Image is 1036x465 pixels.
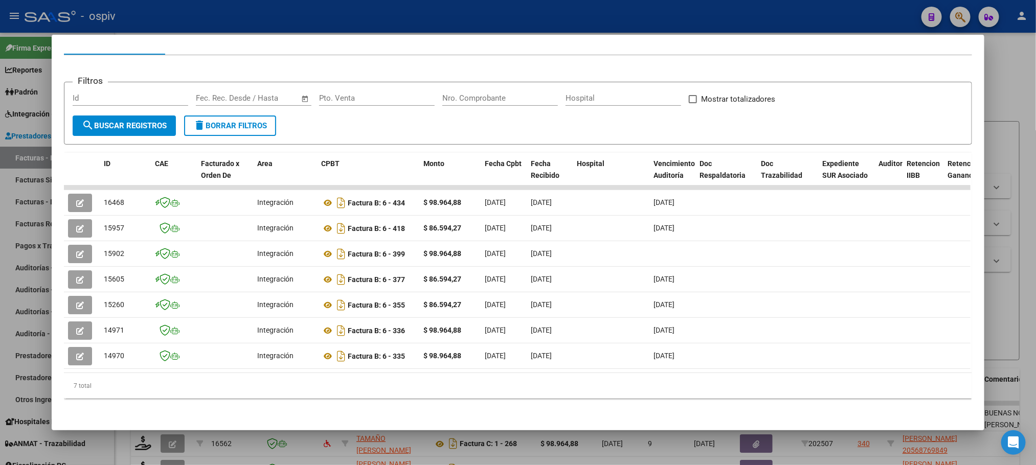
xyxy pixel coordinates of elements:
[695,153,757,198] datatable-header-cell: Doc Respaldatoria
[334,220,348,237] i: Descargar documento
[257,326,294,334] span: Integración
[348,199,405,207] strong: Factura B: 6 - 434
[654,352,674,360] span: [DATE]
[196,94,229,103] input: Start date
[321,159,340,168] span: CPBT
[104,352,124,360] span: 14970
[257,352,294,360] span: Integración
[155,159,168,168] span: CAE
[348,275,405,284] strong: Factura B: 6 - 377
[299,93,311,105] button: Open calendar
[874,153,903,198] datatable-header-cell: Auditoria
[531,352,552,360] span: [DATE]
[104,249,124,258] span: 15902
[485,275,506,283] span: [DATE]
[822,159,868,179] span: Expediente SUR Asociado
[257,224,294,232] span: Integración
[334,297,348,313] i: Descargar documento
[423,300,461,309] strong: $ 86.594,27
[700,159,746,179] span: Doc Respaldatoria
[654,198,674,206] span: [DATE]
[423,249,461,258] strong: $ 98.964,88
[104,326,124,334] span: 14971
[943,153,984,198] datatable-header-cell: Retención Ganancias
[348,224,405,232] strong: Factura B: 6 - 418
[527,153,573,198] datatable-header-cell: Fecha Recibido
[64,373,972,399] div: 7 total
[82,119,94,131] mat-icon: search
[485,352,506,360] span: [DATE]
[104,300,124,309] span: 15260
[423,198,461,206] strong: $ 98.964,88
[654,326,674,334] span: [DATE]
[907,159,940,179] span: Retencion IIBB
[818,153,874,198] datatable-header-cell: Expediente SUR Asociado
[1001,430,1026,455] div: Open Intercom Messenger
[73,115,176,136] button: Buscar Registros
[193,121,267,130] span: Borrar Filtros
[761,159,802,179] span: Doc Trazabilidad
[348,250,405,258] strong: Factura B: 6 - 399
[531,224,552,232] span: [DATE]
[104,159,110,168] span: ID
[257,300,294,309] span: Integración
[423,352,461,360] strong: $ 98.964,88
[879,159,909,168] span: Auditoria
[257,198,294,206] span: Integración
[197,153,253,198] datatable-header-cell: Facturado x Orden De
[481,153,527,198] datatable-header-cell: Fecha Cpbt
[531,300,552,309] span: [DATE]
[334,195,348,211] i: Descargar documento
[348,301,405,309] strong: Factura B: 6 - 355
[531,198,552,206] span: [DATE]
[82,121,167,130] span: Buscar Registros
[757,153,818,198] datatable-header-cell: Doc Trazabilidad
[649,153,695,198] datatable-header-cell: Vencimiento Auditoría
[334,348,348,364] i: Descargar documento
[423,159,444,168] span: Monto
[73,74,108,87] h3: Filtros
[573,153,649,198] datatable-header-cell: Hospital
[104,275,124,283] span: 15605
[485,224,506,232] span: [DATE]
[257,249,294,258] span: Integración
[257,275,294,283] span: Integración
[485,249,506,258] span: [DATE]
[334,246,348,262] i: Descargar documento
[654,275,674,283] span: [DATE]
[348,327,405,335] strong: Factura B: 6 - 336
[419,153,481,198] datatable-header-cell: Monto
[423,224,461,232] strong: $ 86.594,27
[903,153,943,198] datatable-header-cell: Retencion IIBB
[654,159,695,179] span: Vencimiento Auditoría
[104,224,124,232] span: 15957
[334,271,348,288] i: Descargar documento
[100,153,151,198] datatable-header-cell: ID
[348,352,405,360] strong: Factura B: 6 - 335
[531,159,559,179] span: Fecha Recibido
[423,275,461,283] strong: $ 86.594,27
[151,153,197,198] datatable-header-cell: CAE
[257,159,273,168] span: Area
[104,198,124,206] span: 16468
[423,326,461,334] strong: $ 98.964,88
[253,153,317,198] datatable-header-cell: Area
[531,249,552,258] span: [DATE]
[317,153,419,198] datatable-header-cell: CPBT
[238,94,288,103] input: End date
[201,159,239,179] span: Facturado x Orden De
[485,159,522,168] span: Fecha Cpbt
[531,275,552,283] span: [DATE]
[701,93,775,105] span: Mostrar totalizadores
[577,159,604,168] span: Hospital
[485,326,506,334] span: [DATE]
[193,119,206,131] mat-icon: delete
[654,224,674,232] span: [DATE]
[485,198,506,206] span: [DATE]
[654,300,674,309] span: [DATE]
[531,326,552,334] span: [DATE]
[184,115,276,136] button: Borrar Filtros
[334,322,348,339] i: Descargar documento
[485,300,506,309] span: [DATE]
[948,159,982,179] span: Retención Ganancias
